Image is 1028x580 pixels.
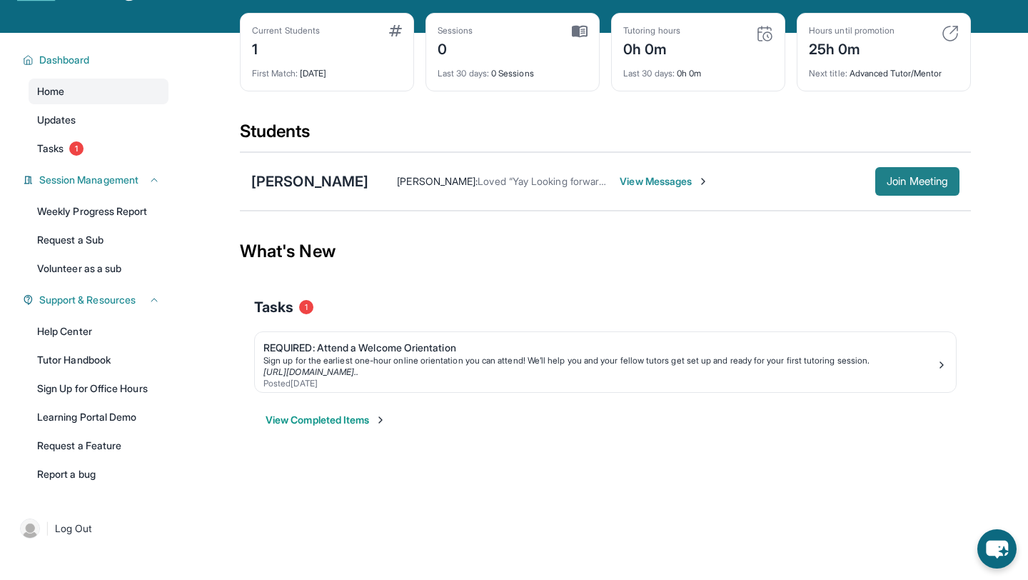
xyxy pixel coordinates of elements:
a: Weekly Progress Report [29,199,168,224]
div: [PERSON_NAME] [251,171,368,191]
span: Dashboard [39,53,90,67]
div: Sign up for the earliest one-hour online orientation you can attend! We’ll help you and your fell... [263,355,936,366]
span: Join Meeting [887,177,948,186]
img: card [389,25,402,36]
a: Tutor Handbook [29,347,168,373]
div: 0 Sessions [438,59,588,79]
img: Chevron-Right [697,176,709,187]
img: card [942,25,959,42]
span: Last 30 days : [623,68,675,79]
a: |Log Out [14,513,168,544]
span: Tasks [254,297,293,317]
button: View Completed Items [266,413,386,427]
a: [URL][DOMAIN_NAME].. [263,366,358,377]
button: Join Meeting [875,167,959,196]
span: Home [37,84,64,99]
span: Log Out [55,521,92,536]
div: 1 [252,36,320,59]
div: 0h 0m [623,59,773,79]
button: chat-button [977,529,1017,569]
span: Tasks [37,141,64,156]
div: 25h 0m [809,36,895,59]
button: Session Management [34,173,160,187]
img: card [572,25,588,38]
a: Learning Portal Demo [29,404,168,430]
span: | [46,520,49,537]
a: Request a Feature [29,433,168,459]
img: card [756,25,773,42]
div: Sessions [438,25,473,36]
img: user-img [20,519,40,539]
a: Volunteer as a sub [29,256,168,281]
button: Dashboard [34,53,160,67]
span: 1 [299,300,313,314]
div: [DATE] [252,59,402,79]
div: Posted [DATE] [263,378,936,389]
div: Hours until promotion [809,25,895,36]
a: Updates [29,107,168,133]
a: Report a bug [29,461,168,487]
span: [PERSON_NAME] : [397,175,478,187]
span: Support & Resources [39,293,136,307]
div: REQUIRED: Attend a Welcome Orientation [263,341,936,355]
span: First Match : [252,68,298,79]
a: Help Center [29,319,168,344]
div: Advanced Tutor/Mentor [809,59,959,79]
button: Support & Resources [34,293,160,307]
span: Loved “Yay Looking forward to meeting you!” [478,175,681,187]
div: 0h 0m [623,36,680,59]
a: REQUIRED: Attend a Welcome OrientationSign up for the earliest one-hour online orientation you ca... [255,332,956,392]
span: Updates [37,113,76,127]
span: Last 30 days : [438,68,489,79]
div: 0 [438,36,473,59]
div: What's New [240,220,971,283]
div: Tutoring hours [623,25,680,36]
span: View Messages [620,174,709,189]
a: Sign Up for Office Hours [29,376,168,401]
span: 1 [69,141,84,156]
span: Session Management [39,173,138,187]
div: Current Students [252,25,320,36]
a: Tasks1 [29,136,168,161]
a: Request a Sub [29,227,168,253]
span: Next title : [809,68,847,79]
a: Home [29,79,168,104]
div: Students [240,120,971,151]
